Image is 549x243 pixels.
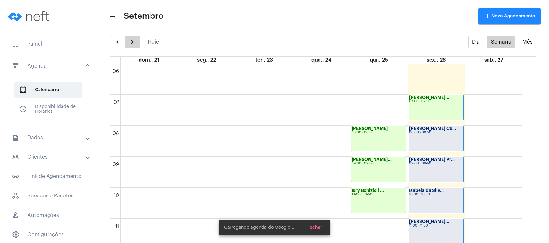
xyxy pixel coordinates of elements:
strong: Iury Bonizioli ... [352,188,384,193]
button: Semana Anterior [110,36,125,48]
strong: [PERSON_NAME]... [409,95,449,100]
div: 10:00 - 10:50 [409,193,463,196]
button: Novo Agendamento [478,8,541,24]
span: Configurações [6,227,90,242]
a: 27 de setembro de 2025 [483,57,505,64]
span: Calendário [14,82,82,98]
mat-expansion-panel-header: sidenav iconDados [4,130,97,145]
button: Semana [487,36,515,48]
span: Automações [6,207,90,223]
span: Fechar [307,225,322,230]
div: 11 [114,224,120,229]
mat-expansion-panel-header: sidenav iconAgenda [4,56,97,76]
div: sidenav iconAgenda [4,76,97,126]
mat-expansion-panel-header: sidenav iconClientes [4,149,97,165]
a: 26 de setembro de 2025 [425,57,447,64]
mat-icon: sidenav icon [12,62,19,70]
span: Setembro [124,11,163,21]
span: Novo Agendamento [484,14,535,18]
img: logo-neft-novo-2.png [5,3,54,29]
button: Hoje [144,36,163,48]
strong: [PERSON_NAME] Cu... [409,126,456,131]
mat-panel-title: Clientes [12,153,86,161]
button: Mês [519,36,536,48]
div: 10 [112,193,120,198]
a: 21 de setembro de 2025 [137,57,161,64]
strong: [PERSON_NAME] Pr... [409,157,455,162]
strong: [PERSON_NAME] [352,126,388,131]
div: 11:00 - 11:50 [409,224,463,227]
span: Serviços e Pacotes [6,188,90,204]
mat-icon: sidenav icon [12,153,19,161]
mat-panel-title: Agenda [12,62,86,70]
div: 08:00 - 08:50 [409,131,463,134]
div: 10:00 - 10:50 [352,193,405,196]
span: Carregando agenda do Google... [224,224,294,231]
mat-icon: sidenav icon [109,13,115,20]
div: 08 [111,131,120,136]
div: 06 [111,69,120,74]
div: 07 [112,100,120,105]
a: 24 de setembro de 2025 [310,57,333,64]
span: Link de Agendamento [6,169,90,184]
div: 09:00 - 09:50 [352,162,405,165]
div: 09:00 - 09:50 [409,162,463,165]
div: 08:00 - 08:50 [352,131,405,134]
mat-icon: sidenav icon [12,173,19,180]
mat-icon: add [484,12,491,20]
div: 07:00 - 07:50 [409,100,463,103]
button: Fechar [302,222,328,233]
a: 22 de setembro de 2025 [196,57,218,64]
strong: [PERSON_NAME]... [352,157,392,162]
mat-icon: sidenav icon [12,134,19,142]
strong: [PERSON_NAME]... [409,219,449,224]
span: Disponibilidade de Horários [14,101,82,117]
div: 09 [111,162,120,167]
span: sidenav icon [19,86,27,94]
mat-panel-title: Dados [12,134,86,142]
span: sidenav icon [12,192,19,200]
span: sidenav icon [12,231,19,238]
a: 23 de setembro de 2025 [254,57,274,64]
span: sidenav icon [12,211,19,219]
strong: Isabela da Silv... [409,188,444,193]
span: sidenav icon [12,40,19,48]
span: sidenav icon [19,105,27,113]
a: 25 de setembro de 2025 [368,57,389,64]
button: Próximo Semana [125,36,140,48]
button: Dia [468,36,484,48]
span: Painel [6,36,90,52]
